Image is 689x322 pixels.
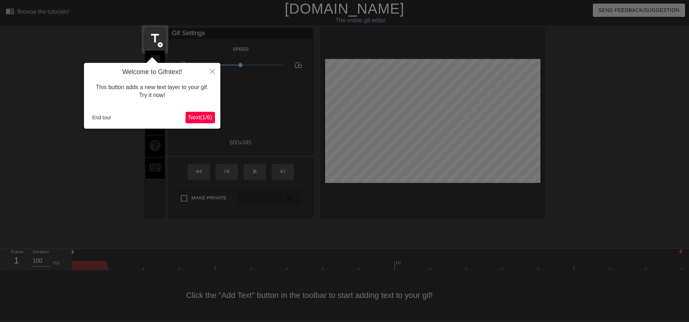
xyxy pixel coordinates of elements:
[188,114,212,120] span: Next ( 1 / 6 )
[186,112,215,123] button: Next
[205,63,220,79] button: Close
[89,76,215,107] div: This button adds a new text layer to your gif. Try it now!
[89,68,215,76] h4: Welcome to Gifntext!
[89,112,114,123] button: End tour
